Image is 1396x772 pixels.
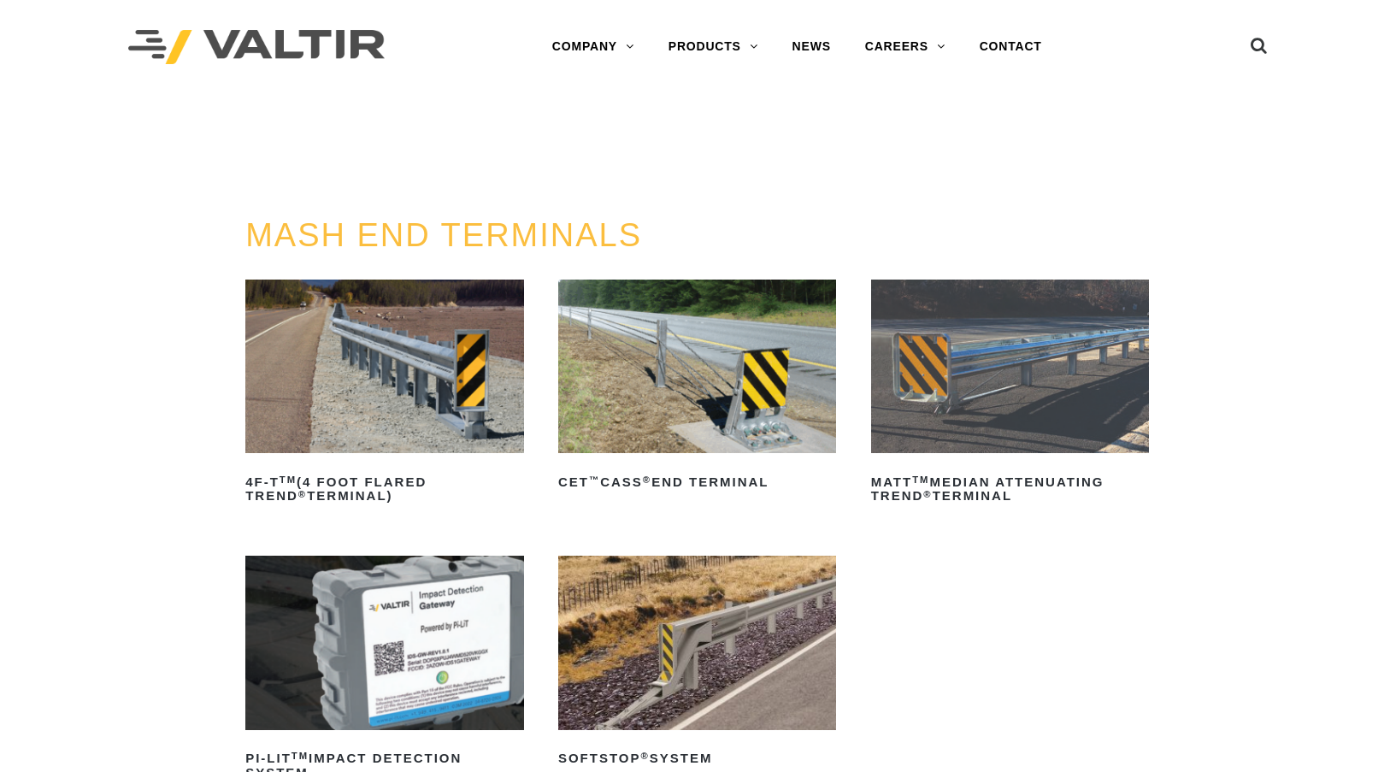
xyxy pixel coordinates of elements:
sup: ® [298,489,307,499]
a: CET™CASS®End Terminal [558,280,837,496]
h2: 4F-T (4 Foot Flared TREND Terminal) [245,469,524,510]
a: MATTTMMedian Attenuating TREND®Terminal [871,280,1150,510]
sup: TM [292,751,309,761]
sup: ® [640,751,649,761]
a: MASH END TERMINALS [245,217,642,253]
a: COMPANY [535,30,651,64]
a: NEWS [775,30,848,64]
img: Valtir [128,30,385,65]
sup: TM [280,474,297,485]
sup: ™ [589,474,600,485]
a: CAREERS [848,30,963,64]
sup: TM [912,474,929,485]
h2: MATT Median Attenuating TREND Terminal [871,469,1150,510]
sup: ® [923,489,932,499]
a: CONTACT [963,30,1059,64]
img: SoftStop System End Terminal [558,556,837,729]
sup: ® [643,474,651,485]
a: 4F-TTM(4 Foot Flared TREND®Terminal) [245,280,524,510]
a: SoftStop®System [558,556,837,772]
h2: CET CASS End Terminal [558,469,837,496]
a: PRODUCTS [651,30,775,64]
